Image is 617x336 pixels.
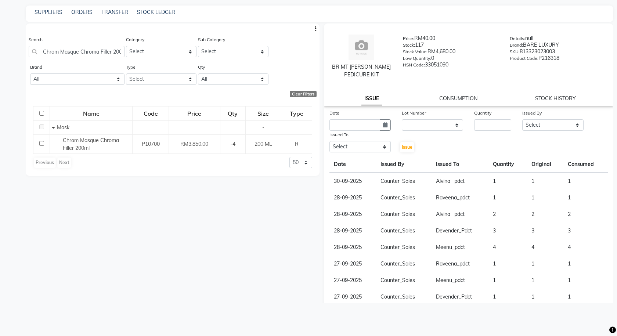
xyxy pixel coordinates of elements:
a: STOCK LEDGER [137,9,175,15]
td: 1 [488,256,527,272]
label: Issued To [329,131,349,138]
div: 813323023003 [510,48,606,58]
button: Issue [400,142,414,152]
td: Counter_Sales [376,189,431,206]
td: Counter_Sales [376,206,431,223]
span: P10700 [142,141,160,147]
label: Lot Number [402,110,426,116]
th: Original [527,156,563,173]
td: 1 [488,173,527,190]
td: 1 [488,272,527,289]
label: Low Quantity: [403,55,431,62]
td: Meenu_pdct [432,272,488,289]
td: 28-09-2025 [329,206,376,223]
a: ISSUE [361,92,382,105]
td: 1 [527,256,563,272]
label: Details: [510,35,525,42]
td: 1 [527,272,563,289]
td: 4 [488,239,527,256]
label: HSN Code: [403,62,425,68]
td: 1 [527,173,563,190]
td: 1 [563,289,608,305]
td: Counter_Sales [376,223,431,239]
label: Category [126,36,144,43]
label: Issued By [522,110,542,116]
td: 1 [563,173,608,190]
td: 3 [563,223,608,239]
label: SKU: [510,48,520,55]
img: avatar [349,35,374,60]
label: Search [29,36,43,43]
span: Chrom Masque Chroma Filler 200ml [63,137,119,151]
td: 3 [527,223,563,239]
a: ORDERS [71,9,93,15]
td: 27-09-2025 [329,289,376,305]
td: Devender_Pdct [432,223,488,239]
a: SUPPLIERS [35,9,62,15]
label: Product Code: [510,55,538,62]
td: 28-09-2025 [329,239,376,256]
div: 0 [403,54,499,65]
div: Size [246,107,281,120]
label: Brand [30,64,42,71]
div: 33051090 [403,61,499,71]
div: BR MT [PERSON_NAME] PEDICURE KIT [331,63,392,79]
td: 2 [488,206,527,223]
th: Quantity [488,156,527,173]
span: -4 [230,141,235,147]
td: 2 [527,206,563,223]
label: Type [126,64,136,71]
td: 4 [563,239,608,256]
span: Collapse Row [52,124,57,131]
label: Stock Value: [403,48,427,55]
td: 27-09-2025 [329,256,376,272]
label: Price: [403,35,414,42]
th: Issued To [432,156,488,173]
div: RM40.00 [403,35,499,45]
span: - [262,124,264,131]
td: 1 [488,289,527,305]
span: R [295,141,299,147]
td: Alvina_ pdct [432,173,488,190]
input: Search by product name or code [29,46,125,57]
label: Qty [198,64,205,71]
td: Counter_Sales [376,289,431,305]
td: 2 [563,206,608,223]
td: 1 [563,256,608,272]
div: RM4,680.00 [403,48,499,58]
td: 3 [488,223,527,239]
div: BARE LUXURY [510,41,606,51]
td: 4 [527,239,563,256]
label: Stock: [403,42,415,48]
div: Type [282,107,311,120]
th: Consumed [563,156,608,173]
th: Issued By [376,156,431,173]
td: Devender_Pdct [432,289,488,305]
a: CONSUMPTION [439,95,477,102]
td: Counter_Sales [376,272,431,289]
a: TRANSFER [101,9,128,15]
div: null [510,35,606,45]
td: 1 [563,272,608,289]
span: 200 ML [255,141,272,147]
div: Qty [221,107,245,120]
label: Quantity [474,110,491,116]
td: 1 [563,189,608,206]
div: Code [133,107,168,120]
td: 27-09-2025 [329,272,376,289]
div: P216318 [510,54,606,65]
label: Sub Category [198,36,225,43]
div: 117 [403,41,499,51]
td: 1 [527,289,563,305]
td: 28-09-2025 [329,223,376,239]
td: 28-09-2025 [329,189,376,206]
th: Date [329,156,376,173]
span: RM3,850.00 [180,141,208,147]
label: Brand: [510,42,523,48]
span: Mask [57,124,69,131]
td: Raveena_pdct [432,189,488,206]
label: Date [329,110,339,116]
a: STOCK HISTORY [535,95,576,102]
td: Meenu_pdct [432,239,488,256]
td: 1 [527,189,563,206]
